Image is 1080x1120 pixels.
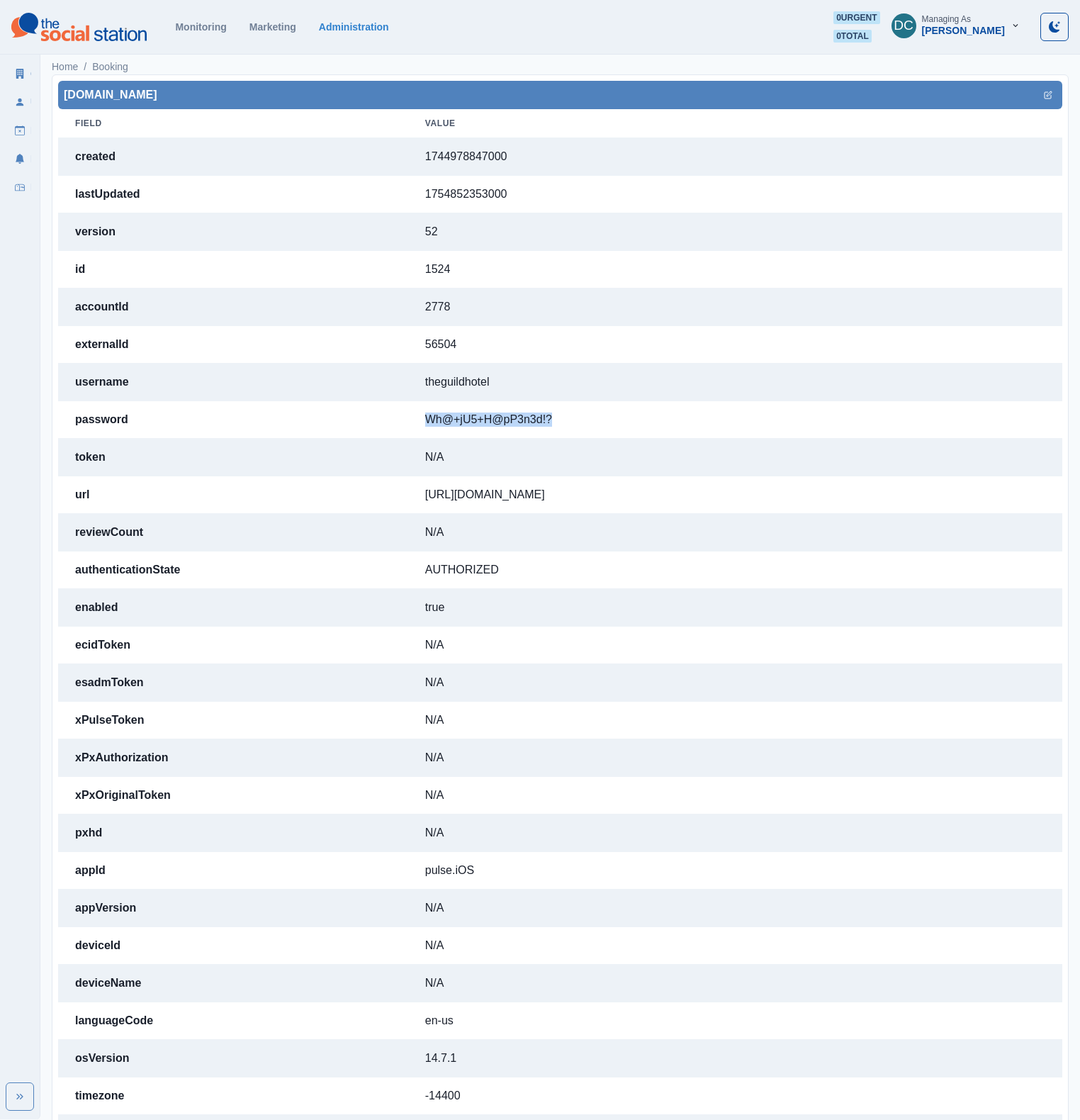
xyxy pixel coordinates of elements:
[319,21,389,33] a: Administration
[75,1051,391,1065] p: osVersion
[408,401,1062,439] td: Wh@+jU5+H@pP3n3d!?
[408,852,1062,890] td: pulse.iOS
[9,62,31,85] a: Clients
[52,60,78,74] a: Home
[408,965,1062,1002] td: N/A
[75,413,391,427] p: password
[408,514,1062,551] td: N/A
[408,890,1062,927] td: N/A
[75,225,391,239] p: version
[75,826,391,840] p: pxhd
[408,664,1062,702] td: N/A
[75,563,391,577] p: authenticationState
[75,525,391,539] p: reviewCount
[249,21,296,33] a: Marketing
[922,25,1005,37] div: [PERSON_NAME]
[75,262,391,276] p: id
[75,337,391,352] p: externalId
[9,176,31,198] a: Inbox
[408,251,1062,289] td: 1524
[58,109,408,138] th: Field
[408,289,1062,326] td: 2778
[6,1082,34,1111] button: Expand
[1040,13,1069,41] button: Toggle Mode
[922,14,971,24] div: Managing As
[9,119,31,142] a: Draft Posts
[408,364,1062,401] td: theguildhotel
[75,375,391,389] p: username
[894,9,913,43] div: David Colangelo
[75,939,391,953] p: deviceId
[9,147,31,170] a: Notifications
[833,11,879,24] span: 0 urgent
[408,1040,1062,1077] td: 14.7.1
[75,638,391,652] p: ecidToken
[408,739,1062,777] td: N/A
[75,863,391,878] p: appId
[75,1014,391,1028] p: languageCode
[408,213,1062,251] td: 52
[75,450,391,464] p: token
[408,476,1062,514] td: [URL][DOMAIN_NAME]
[9,91,31,113] a: Users
[52,60,128,74] nav: breadcrumb
[75,713,391,727] p: xPulseToken
[408,777,1062,814] td: N/A
[408,439,1062,476] td: N/A
[408,702,1062,739] td: N/A
[75,150,391,164] p: created
[408,927,1062,965] td: N/A
[408,814,1062,852] td: N/A
[75,1089,391,1103] p: timezone
[408,551,1062,589] td: AUTHORIZED
[833,30,872,43] span: 0 total
[75,901,391,915] p: appVersion
[408,1077,1062,1115] td: -14400
[75,676,391,690] p: esadmToken
[408,1002,1062,1040] td: en-us
[408,627,1062,664] td: N/A
[75,788,391,802] p: xPxOriginalToken
[75,751,391,765] p: xPxAuthorization
[880,11,1032,40] button: Managing As[PERSON_NAME]
[84,60,86,74] span: /
[75,976,391,990] p: deviceName
[75,187,391,201] p: lastUpdated
[175,21,226,33] a: Monitoring
[92,60,128,74] a: Booking
[408,326,1062,364] td: 56504
[75,488,391,502] p: url
[75,600,391,615] p: enabled
[408,176,1062,213] td: 1754852353000
[64,86,1057,103] div: [DOMAIN_NAME]
[408,138,1062,176] td: 1744978847000
[408,109,1062,138] th: Value
[1040,86,1057,103] button: Edit
[408,589,1062,627] td: true
[11,13,147,41] img: logoTextSVG.62801f218bc96a9b266caa72a09eb111.svg
[75,300,391,314] p: accountId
